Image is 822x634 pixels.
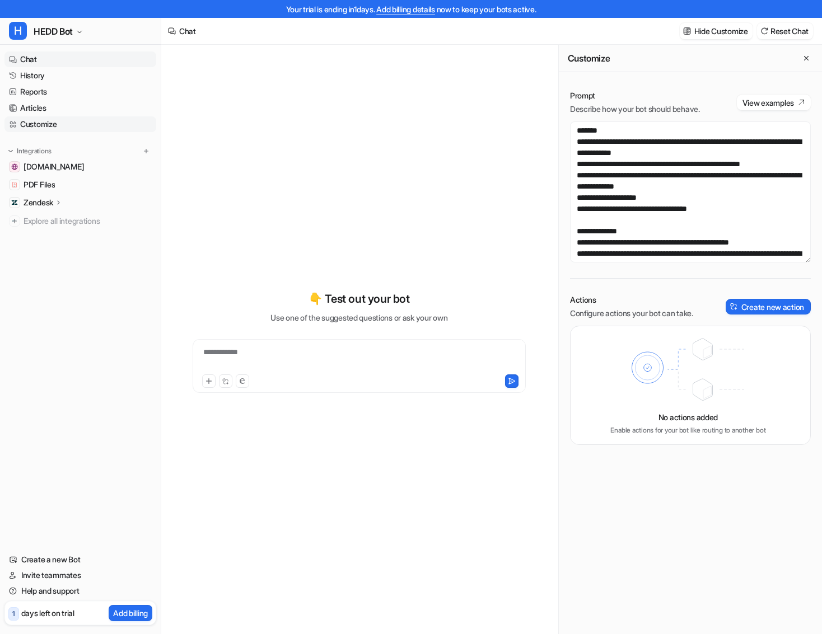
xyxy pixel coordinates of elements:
[270,312,447,323] p: Use one of the suggested questions or ask your own
[4,583,156,599] a: Help and support
[4,84,156,100] a: Reports
[142,147,150,155] img: menu_add.svg
[570,90,700,101] p: Prompt
[4,213,156,229] a: Explore all integrations
[658,411,718,423] p: No actions added
[24,212,152,230] span: Explore all integrations
[113,607,148,619] p: Add billing
[4,100,156,116] a: Articles
[9,215,20,227] img: explore all integrations
[757,23,813,39] button: Reset Chat
[9,22,27,40] span: H
[4,116,156,132] a: Customize
[726,299,811,314] button: Create new action
[610,425,765,435] p: Enable actions for your bot like routing to another bot
[34,24,73,39] span: HEDD Bot
[694,25,748,37] p: Hide Customize
[21,607,74,619] p: days left on trial
[11,199,18,206] img: Zendesk
[4,552,156,567] a: Create a new Bot
[179,25,196,37] div: Chat
[570,294,693,306] p: Actions
[24,197,53,208] p: Zendesk
[570,308,693,319] p: Configure actions your bot can take.
[568,53,610,64] h2: Customize
[109,605,152,621] button: Add billing
[17,147,52,156] p: Integrations
[683,27,691,35] img: customize
[4,145,55,157] button: Integrations
[24,179,55,190] span: PDF Files
[730,303,738,311] img: create-action-icon.svg
[760,27,768,35] img: reset
[376,4,435,14] a: Add billing details
[11,163,18,170] img: hedd.audio
[680,23,753,39] button: Hide Customize
[4,159,156,175] a: hedd.audio[DOMAIN_NAME]
[4,567,156,583] a: Invite teammates
[4,51,156,67] a: Chat
[309,290,409,307] p: 👇 Test out your bot
[800,51,813,65] button: Close flyout
[24,161,84,172] span: [DOMAIN_NAME]
[737,95,811,110] button: View examples
[7,147,15,155] img: expand menu
[11,181,18,188] img: PDF Files
[4,177,156,192] a: PDF FilesPDF Files
[570,104,700,115] p: Describe how your bot should behave.
[4,68,156,83] a: History
[12,609,15,619] p: 1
